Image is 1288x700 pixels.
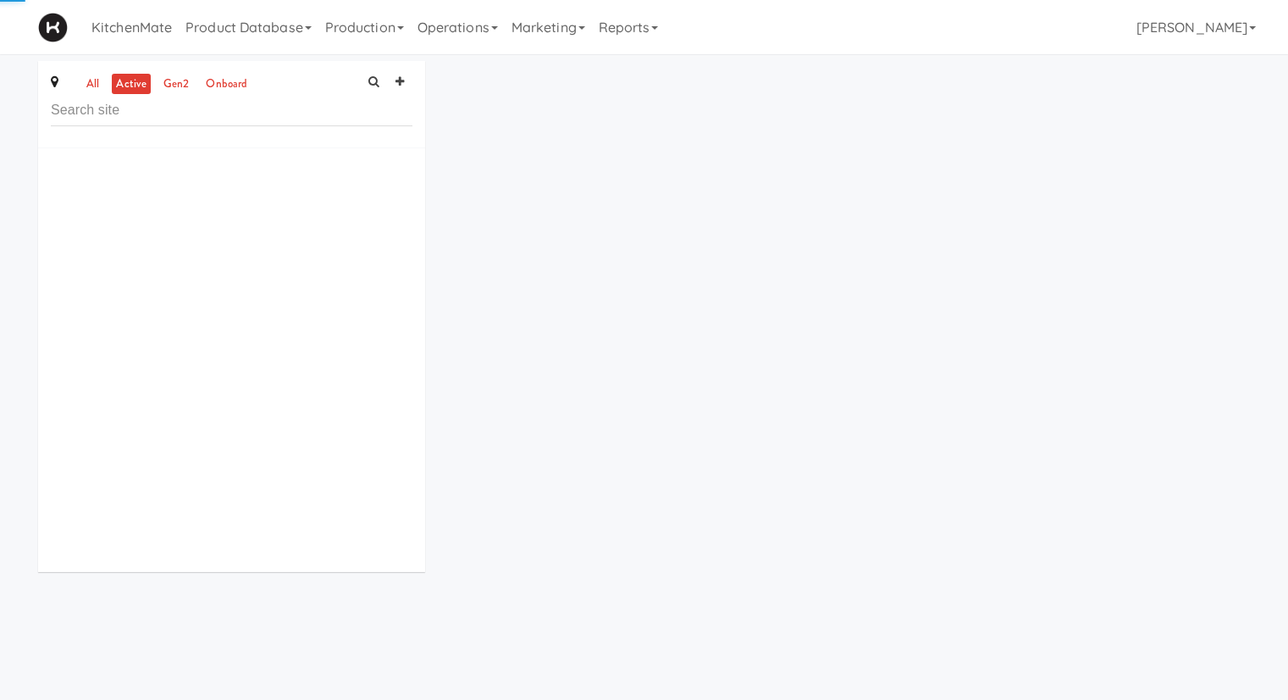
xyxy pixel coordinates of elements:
a: onboard [202,74,252,95]
a: all [82,74,103,95]
input: Search site [51,95,412,126]
a: active [112,74,151,95]
a: gen2 [159,74,193,95]
img: Micromart [38,13,68,42]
